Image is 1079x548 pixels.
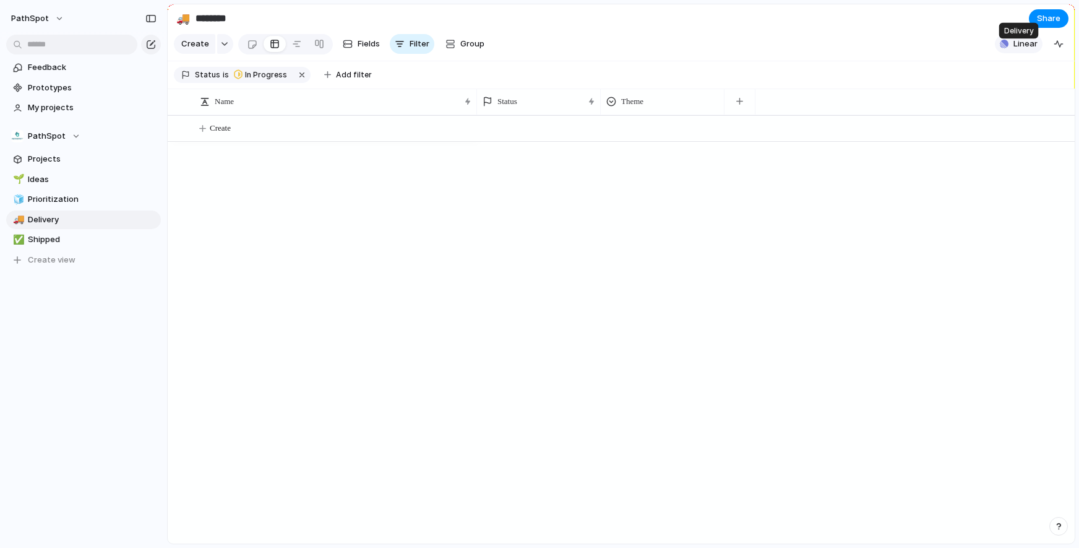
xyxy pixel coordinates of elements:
button: Group [439,34,491,54]
span: In Progress [245,69,287,80]
button: Linear [995,35,1042,53]
button: Create view [6,251,161,269]
a: 🧊Prioritization [6,190,161,209]
span: Shipped [28,233,157,246]
span: Prioritization [28,193,157,206]
span: Projects [28,153,157,165]
span: is [223,69,229,80]
span: Create [181,38,209,50]
button: PathSpot [6,9,71,28]
span: My projects [28,102,157,114]
span: Share [1037,12,1060,25]
span: Delivery [28,214,157,226]
button: Share [1029,9,1068,28]
div: 🌱 [13,172,22,186]
span: Status [497,95,517,108]
div: 🚚 [13,212,22,227]
span: PathSpot [28,130,66,142]
button: Add filter [317,66,379,84]
span: Name [215,95,234,108]
a: 🚚Delivery [6,211,161,229]
span: Linear [1013,38,1038,50]
a: 🌱Ideas [6,170,161,189]
a: ✅Shipped [6,230,161,249]
span: Theme [621,95,643,108]
span: Status [195,69,220,80]
button: is [220,68,231,82]
a: Feedback [6,58,161,77]
button: 🚚 [11,214,24,226]
button: Fields [338,34,385,54]
span: PathSpot [11,12,49,25]
a: Projects [6,150,161,168]
button: Create [174,34,215,54]
span: Ideas [28,173,157,186]
div: Delivery [999,23,1039,39]
button: 🌱 [11,173,24,186]
span: Feedback [28,61,157,74]
a: My projects [6,98,161,117]
span: Create [210,122,231,134]
button: 🚚 [173,9,193,28]
span: Group [460,38,484,50]
span: Add filter [336,69,372,80]
button: PathSpot [6,127,161,146]
div: ✅ [13,233,22,247]
button: Filter [390,34,434,54]
div: 🧊 [13,193,22,207]
div: 🚚 [176,10,190,27]
span: Create view [28,254,75,266]
a: Prototypes [6,79,161,97]
span: Filter [410,38,429,50]
span: Fields [358,38,380,50]
span: Prototypes [28,82,157,94]
button: In Progress [230,68,294,82]
button: 🧊 [11,193,24,206]
button: ✅ [11,233,24,246]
